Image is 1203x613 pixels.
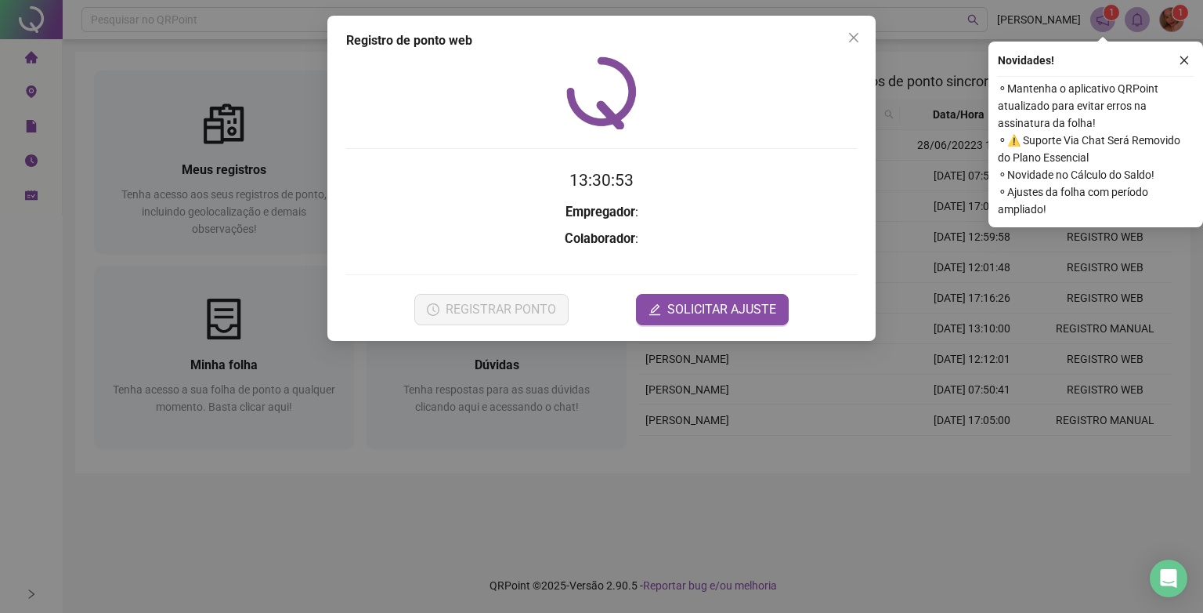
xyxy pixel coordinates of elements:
[847,31,860,44] span: close
[998,80,1194,132] span: ⚬ Mantenha o aplicativo QRPoint atualizado para evitar erros na assinatura da folha!
[1179,55,1190,66] span: close
[998,166,1194,183] span: ⚬ Novidade no Cálculo do Saldo!
[414,294,569,325] button: REGISTRAR PONTO
[346,31,857,50] div: Registro de ponto web
[841,25,866,50] button: Close
[569,171,634,190] time: 13:30:53
[636,294,789,325] button: editSOLICITAR AJUSTE
[667,300,776,319] span: SOLICITAR AJUSTE
[565,231,635,246] strong: Colaborador
[565,205,635,219] strong: Empregador
[998,52,1054,69] span: Novidades !
[998,183,1194,218] span: ⚬ Ajustes da folha com período ampliado!
[346,202,857,223] h3: :
[346,229,857,249] h3: :
[998,132,1194,166] span: ⚬ ⚠️ Suporte Via Chat Será Removido do Plano Essencial
[566,56,637,129] img: QRPoint
[1150,560,1187,597] div: Open Intercom Messenger
[648,303,661,316] span: edit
